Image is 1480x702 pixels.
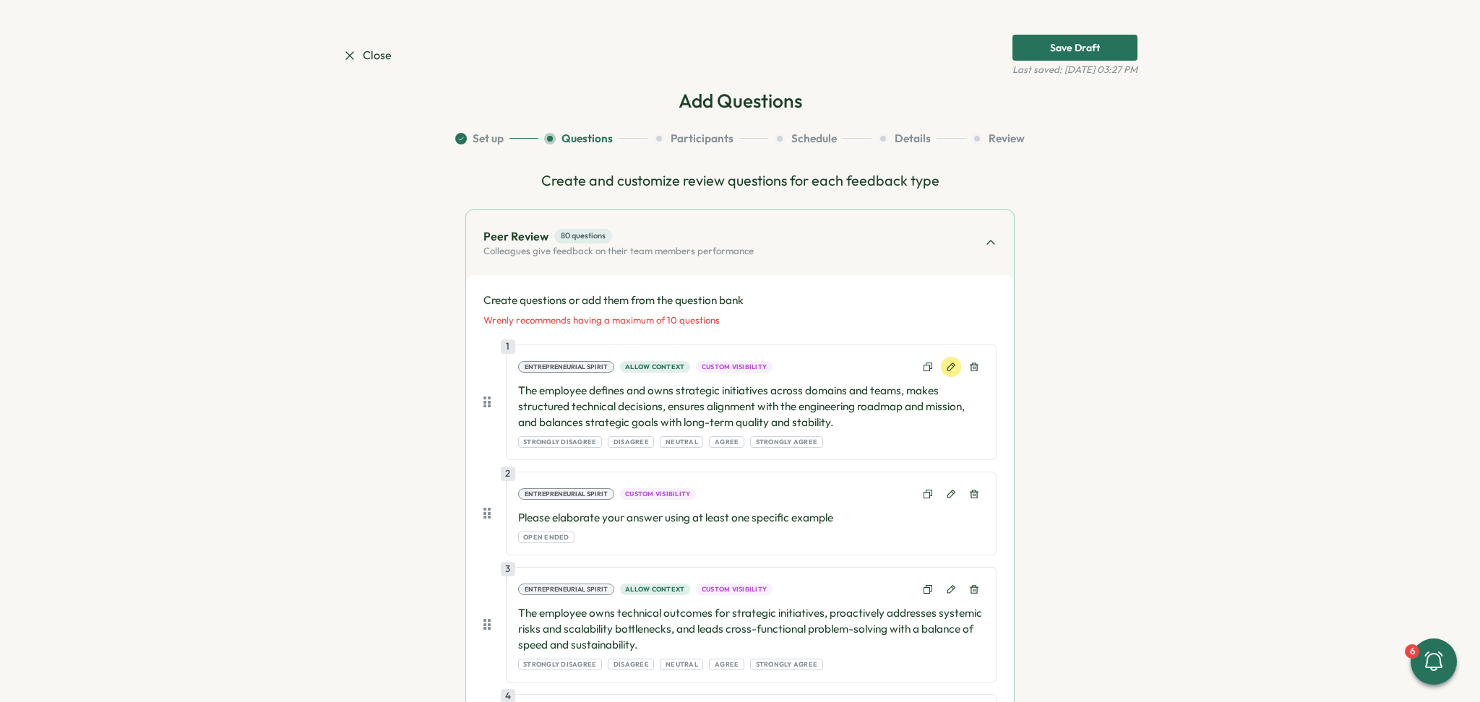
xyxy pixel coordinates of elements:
a: Close [343,46,392,64]
div: Entrepreneurial Spirit [518,488,614,500]
span: Allow context [625,362,684,372]
p: The employee owns technical outcomes for strategic initiatives, proactively addresses systemic ri... [518,605,984,653]
button: Details [877,131,965,147]
div: 6 [1405,644,1419,659]
span: Allow context [625,584,684,594]
span: Custom visibility [702,584,767,594]
span: Neutral [666,659,698,669]
h2: Add Questions [679,88,802,113]
span: Disagree [614,437,649,447]
button: Participants [653,131,768,147]
span: 80 questions [554,229,612,243]
span: Strongly Disagree [523,437,596,447]
p: The employee defines and owns strategic initiatives across domains and teams, makes structured te... [518,383,984,430]
div: 3 [501,562,515,576]
span: Custom visibility [702,362,767,372]
div: Entrepreneurial Spirit [518,361,614,373]
span: Agree [715,659,739,669]
p: Create and customize review questions for each feedback type [465,170,1015,192]
span: Disagree [614,659,649,669]
p: Please elaborate your answer using at least one specific example [518,510,984,526]
button: Questions [544,131,647,147]
div: Entrepreneurial Spirit [518,584,614,595]
span: Custom visibility [625,489,690,499]
span: Agree [715,437,739,447]
div: 1 [501,339,515,354]
button: Set up [455,131,538,147]
button: Save Draft [1012,35,1137,61]
p: Peer Review [483,227,548,246]
span: Neutral [666,437,698,447]
span: Strongly Agree [756,659,818,669]
button: Schedule [774,131,872,147]
span: Open ended [523,532,569,542]
p: Colleagues give feedback on their team members performance [483,245,754,258]
span: Strongly Agree [756,437,818,447]
p: Wrenly recommends having a maximum of 10 questions [483,314,997,327]
button: Review [971,131,1025,147]
p: Create questions or add them from the question bank [483,292,997,308]
span: Last saved: [DATE] 03:27 PM [1012,64,1137,77]
div: Save Draft [1050,43,1100,53]
button: 6 [1411,638,1457,685]
div: 2 [501,467,515,481]
span: Strongly Disagree [523,659,596,669]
